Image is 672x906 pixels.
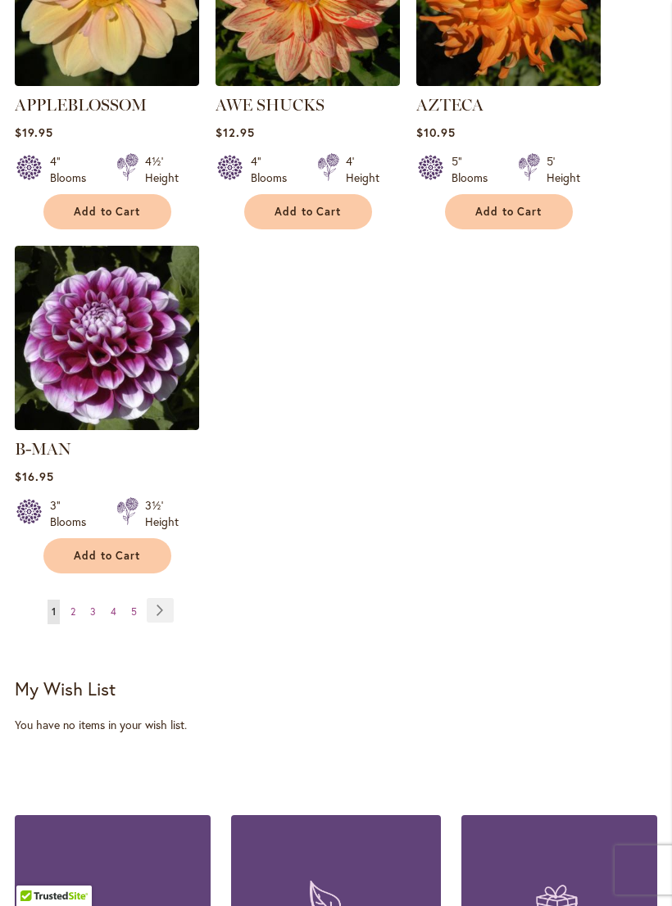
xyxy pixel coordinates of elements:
[90,605,96,618] span: 3
[15,125,53,140] span: $19.95
[145,497,179,530] div: 3½' Height
[145,153,179,186] div: 4½' Height
[50,497,97,530] div: 3" Blooms
[127,600,141,624] a: 5
[251,153,297,186] div: 4" Blooms
[15,74,199,89] a: APPLEBLOSSOM
[475,205,543,219] span: Add to Cart
[15,246,199,430] img: B-MAN
[107,600,120,624] a: 4
[74,205,141,219] span: Add to Cart
[15,439,71,459] a: B-MAN
[216,125,255,140] span: $12.95
[416,74,601,89] a: AZTECA
[70,605,75,618] span: 2
[416,125,456,140] span: $10.95
[15,418,199,433] a: B-MAN
[15,95,147,115] a: APPLEBLOSSOM
[43,538,171,573] button: Add to Cart
[50,153,97,186] div: 4" Blooms
[244,194,372,229] button: Add to Cart
[416,95,484,115] a: AZTECA
[111,605,116,618] span: 4
[275,205,342,219] span: Add to Cart
[346,153,379,186] div: 4' Height
[43,194,171,229] button: Add to Cart
[12,848,58,894] iframe: Launch Accessibility Center
[15,677,116,700] strong: My Wish List
[216,95,325,115] a: AWE SHUCKS
[74,549,141,563] span: Add to Cart
[216,74,400,89] a: AWE SHUCKS
[452,153,498,186] div: 5" Blooms
[66,600,79,624] a: 2
[445,194,573,229] button: Add to Cart
[86,600,100,624] a: 3
[15,469,54,484] span: $16.95
[52,605,56,618] span: 1
[547,153,580,186] div: 5' Height
[15,717,657,733] div: You have no items in your wish list.
[131,605,137,618] span: 5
